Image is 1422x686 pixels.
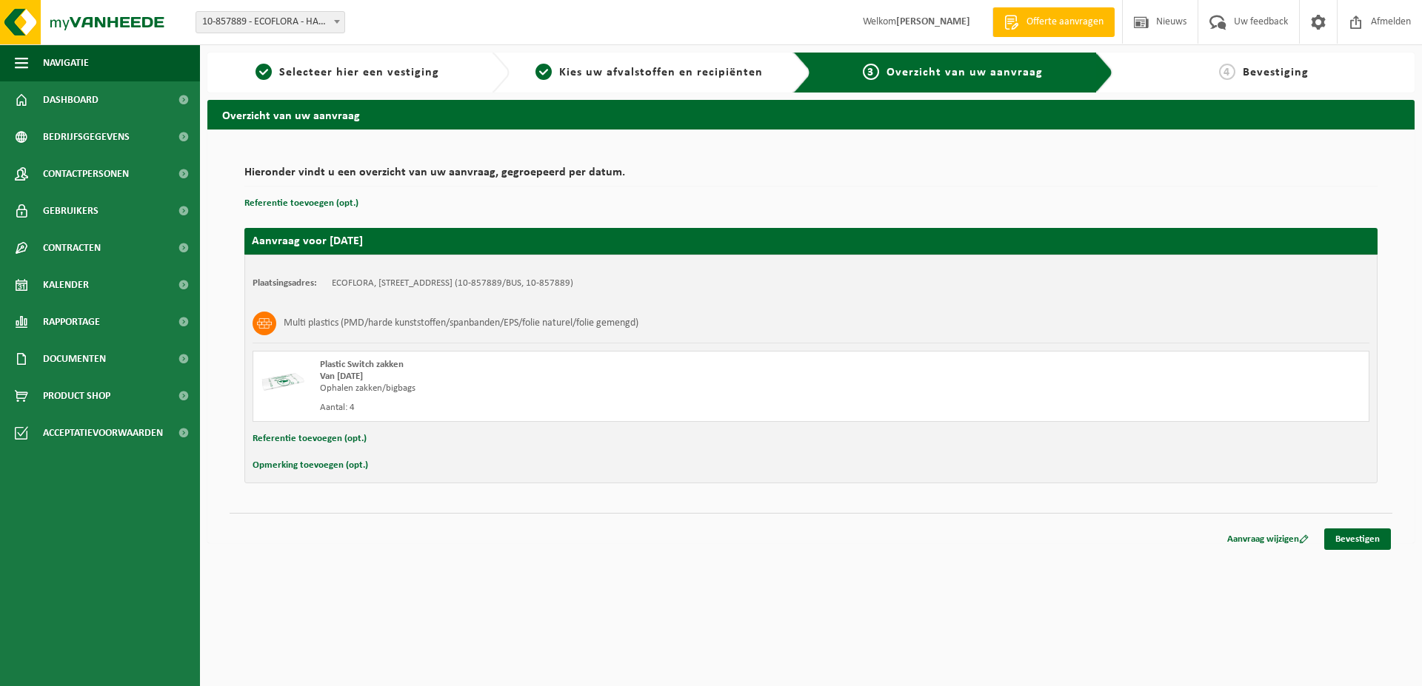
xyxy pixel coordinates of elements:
span: Contactpersonen [43,155,129,192]
span: Gebruikers [43,192,99,229]
img: LP-SK-00500-LPE-16.png [261,359,305,403]
strong: Van [DATE] [320,371,363,381]
strong: [PERSON_NAME] [896,16,970,27]
span: Offerte aanvragen [1023,15,1107,30]
button: Opmerking toevoegen (opt.) [253,456,368,475]
a: Offerte aanvragen [992,7,1115,37]
span: Plastic Switch zakken [320,360,404,369]
span: 4 [1219,64,1235,80]
button: Referentie toevoegen (opt.) [244,194,358,213]
a: Aanvraag wijzigen [1216,528,1320,550]
h3: Multi plastics (PMD/harde kunststoffen/spanbanden/EPS/folie naturel/folie gemengd) [284,312,638,335]
span: 3 [863,64,879,80]
span: Bevestiging [1243,67,1309,78]
a: 1Selecteer hier een vestiging [215,64,480,81]
span: Kies uw afvalstoffen en recipiënten [559,67,763,78]
span: Navigatie [43,44,89,81]
strong: Plaatsingsadres: [253,278,317,288]
span: Acceptatievoorwaarden [43,414,163,451]
h2: Overzicht van uw aanvraag [207,100,1415,129]
div: Aantal: 4 [320,402,870,414]
span: Overzicht van uw aanvraag [887,67,1043,78]
span: Dashboard [43,81,99,118]
span: Rapportage [43,303,100,340]
span: 10-857889 - ECOFLORA - HALLE [196,12,344,33]
span: Product Shop [43,377,110,414]
a: Bevestigen [1324,528,1391,550]
span: Selecteer hier een vestiging [279,67,439,78]
span: Documenten [43,340,106,377]
span: Contracten [43,229,101,266]
span: 1 [256,64,272,80]
iframe: chat widget [7,653,247,686]
span: 10-857889 - ECOFLORA - HALLE [196,11,345,33]
span: Kalender [43,266,89,303]
a: 2Kies uw afvalstoffen en recipiënten [517,64,782,81]
div: Ophalen zakken/bigbags [320,383,870,394]
h2: Hieronder vindt u een overzicht van uw aanvraag, gegroepeerd per datum. [244,167,1378,186]
span: 2 [535,64,552,80]
span: Bedrijfsgegevens [43,118,130,155]
td: ECOFLORA, [STREET_ADDRESS] (10-857889/BUS, 10-857889) [332,278,573,289]
strong: Aanvraag voor [DATE] [252,235,363,247]
button: Referentie toevoegen (opt.) [253,429,367,448]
